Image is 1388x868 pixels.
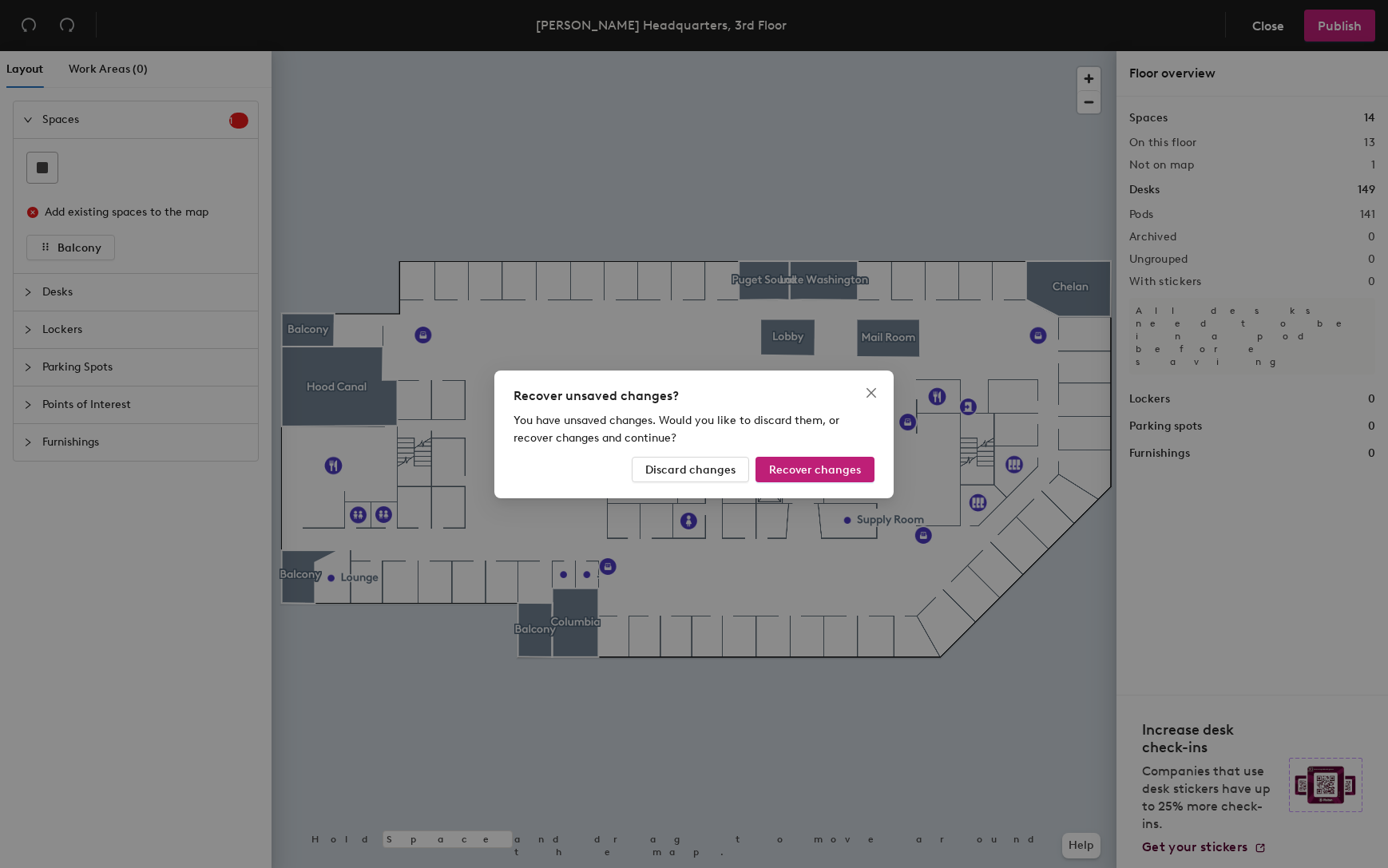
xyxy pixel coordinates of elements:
span: Discard changes [645,462,736,476]
span: Close [859,386,884,399]
span: close [865,386,878,399]
span: Recover changes [769,462,861,476]
button: Discard changes [632,457,749,482]
button: Close [859,380,884,406]
div: Recover unsaved changes? [514,386,874,406]
span: You have unsaved changes. Would you like to discard them, or recover changes and continue? [514,414,839,445]
button: Recover changes [755,457,874,482]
